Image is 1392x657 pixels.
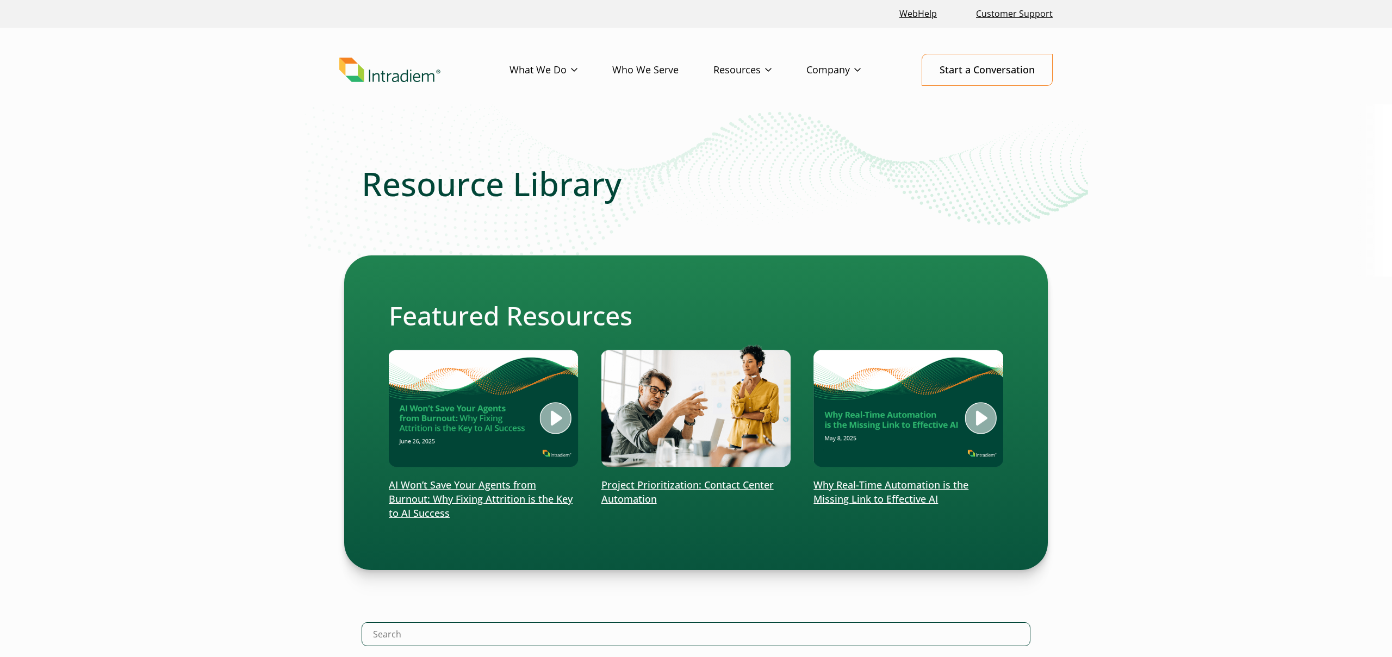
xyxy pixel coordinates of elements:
[972,2,1057,26] a: Customer Support
[895,2,941,26] a: Link opens in a new window
[806,54,896,86] a: Company
[509,54,612,86] a: What We Do
[389,300,1003,331] h2: Featured Resources
[601,478,791,506] p: Project Prioritization: Contact Center Automation
[389,345,579,521] a: AI Won’t Save Your Agents from Burnout: Why Fixing Attrition is the Key to AI Success
[339,58,440,83] img: Intradiem
[813,345,1003,506] a: Why Real-Time Automation is the Missing Link to Effective AI
[362,622,1030,646] input: Search
[362,164,1030,203] h1: Resource Library
[601,345,791,506] a: Project Prioritization: Contact Center Automation
[612,54,713,86] a: Who We Serve
[713,54,806,86] a: Resources
[339,58,509,83] a: Link to homepage of Intradiem
[389,478,579,521] p: AI Won’t Save Your Agents from Burnout: Why Fixing Attrition is the Key to AI Success
[813,478,1003,506] p: Why Real-Time Automation is the Missing Link to Effective AI
[922,54,1053,86] a: Start a Conversation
